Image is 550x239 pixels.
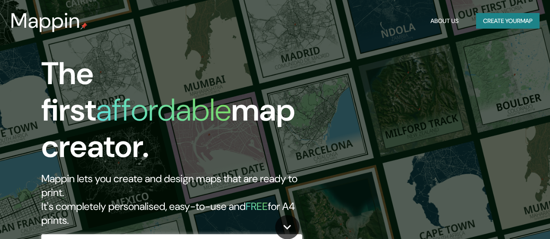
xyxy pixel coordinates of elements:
button: About Us [427,13,462,29]
h1: affordable [96,90,231,130]
h5: FREE [246,200,268,213]
h3: Mappin [10,9,80,33]
h2: Mappin lets you create and design maps that are ready to print. It's completely personalised, eas... [41,172,317,227]
button: Create yourmap [476,13,540,29]
h1: The first map creator. [41,56,317,172]
img: mappin-pin [80,23,87,29]
iframe: Help widget launcher [473,205,540,229]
